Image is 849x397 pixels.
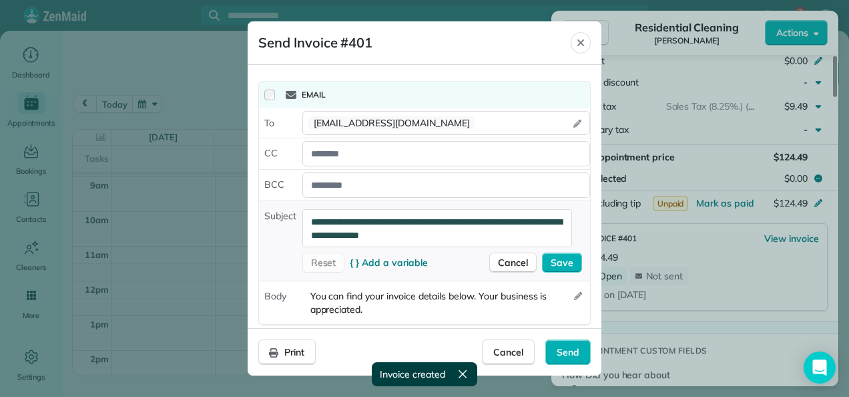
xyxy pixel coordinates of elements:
[557,346,579,359] span: Send
[545,340,591,365] button: Send
[350,253,427,273] button: { } Add a variable
[302,90,326,100] span: Email
[302,253,345,273] button: Reset
[311,116,473,130] span: [EMAIL_ADDRESS][DOMAIN_NAME]
[264,146,302,160] span: CC
[380,368,445,381] span: Invoice created
[551,256,573,269] span: Save
[264,116,302,130] span: To
[264,289,302,303] span: Body
[264,209,302,223] span: Subject
[310,290,547,315] span: You can find your invoice details below. Your business is appreciated.
[493,346,523,359] span: Cancel
[498,256,528,269] span: Cancel
[571,32,591,53] button: Close
[284,346,304,359] span: Print
[258,340,316,365] button: Print
[482,340,535,365] button: Cancel
[302,284,590,321] button: You can find your invoice details below. Your business is appreciated.
[258,34,372,51] span: Send Invoice #401
[542,253,582,273] button: Save
[311,256,336,269] span: Reset
[302,111,590,135] button: [EMAIL_ADDRESS][DOMAIN_NAME]
[489,253,537,273] button: Cancel
[264,178,302,191] span: BCC
[350,256,427,269] span: { } Add a variable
